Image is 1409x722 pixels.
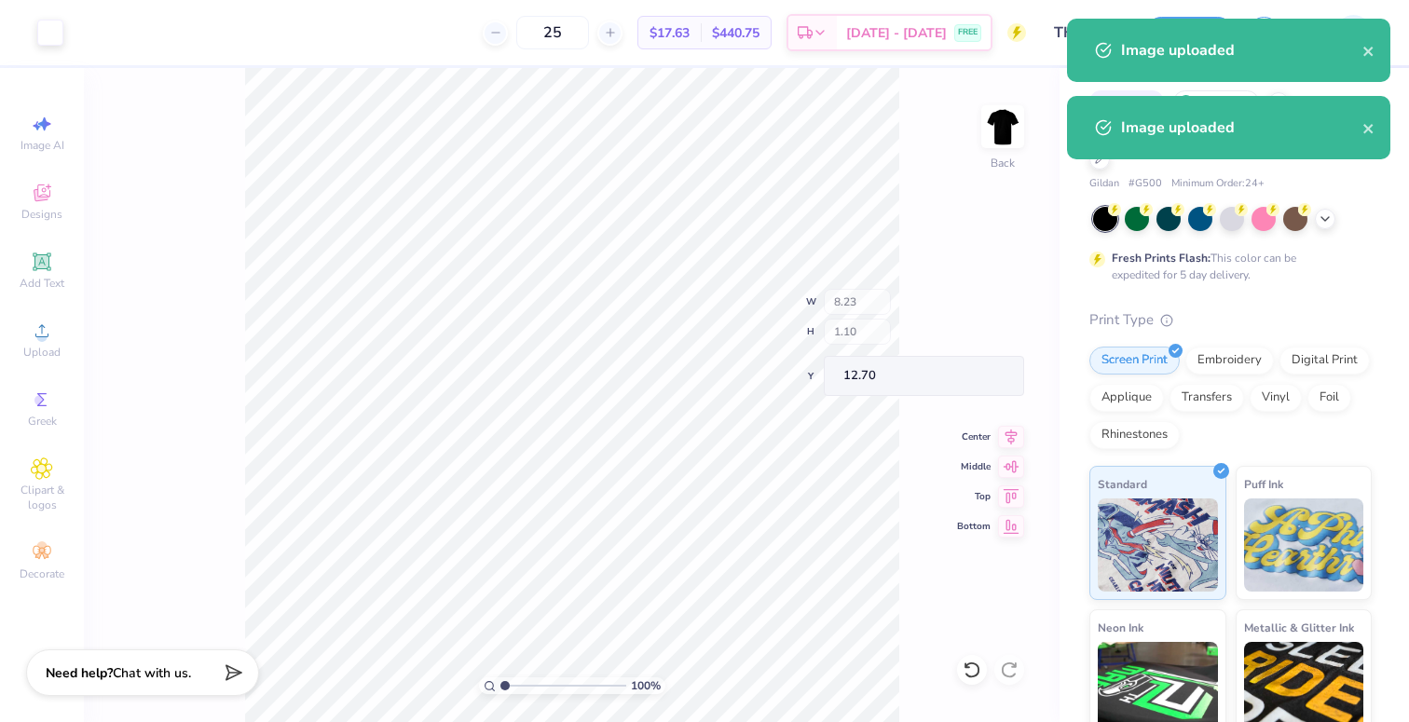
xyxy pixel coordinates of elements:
[1089,309,1372,331] div: Print Type
[631,677,661,694] span: 100 %
[1129,176,1162,192] span: # G500
[1040,14,1131,51] input: Untitled Design
[1244,474,1283,494] span: Puff Ink
[1170,384,1244,412] div: Transfers
[1244,618,1354,637] span: Metallic & Glitter Ink
[650,23,690,43] span: $17.63
[957,460,991,473] span: Middle
[1098,618,1143,637] span: Neon Ink
[957,520,991,533] span: Bottom
[23,345,61,360] span: Upload
[712,23,759,43] span: $440.75
[958,26,978,39] span: FREE
[20,566,64,581] span: Decorate
[991,155,1015,171] div: Back
[957,430,991,443] span: Center
[1112,250,1341,283] div: This color can be expedited for 5 day delivery.
[1089,421,1180,449] div: Rhinestones
[113,664,191,682] span: Chat with us.
[516,16,589,49] input: – –
[1279,347,1370,375] div: Digital Print
[28,414,57,429] span: Greek
[1244,498,1364,592] img: Puff Ink
[1307,384,1351,412] div: Foil
[1112,251,1211,266] strong: Fresh Prints Flash:
[1171,176,1265,192] span: Minimum Order: 24 +
[1121,116,1362,139] div: Image uploaded
[9,483,75,512] span: Clipart & logos
[1362,116,1375,139] button: close
[46,664,113,682] strong: Need help?
[1089,384,1164,412] div: Applique
[1098,474,1147,494] span: Standard
[846,23,947,43] span: [DATE] - [DATE]
[1089,347,1180,375] div: Screen Print
[1185,347,1274,375] div: Embroidery
[1250,384,1302,412] div: Vinyl
[1121,39,1362,61] div: Image uploaded
[21,138,64,153] span: Image AI
[957,490,991,503] span: Top
[21,207,62,222] span: Designs
[1089,176,1119,192] span: Gildan
[1362,39,1375,61] button: close
[984,108,1021,145] img: Back
[20,276,64,291] span: Add Text
[1098,498,1218,592] img: Standard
